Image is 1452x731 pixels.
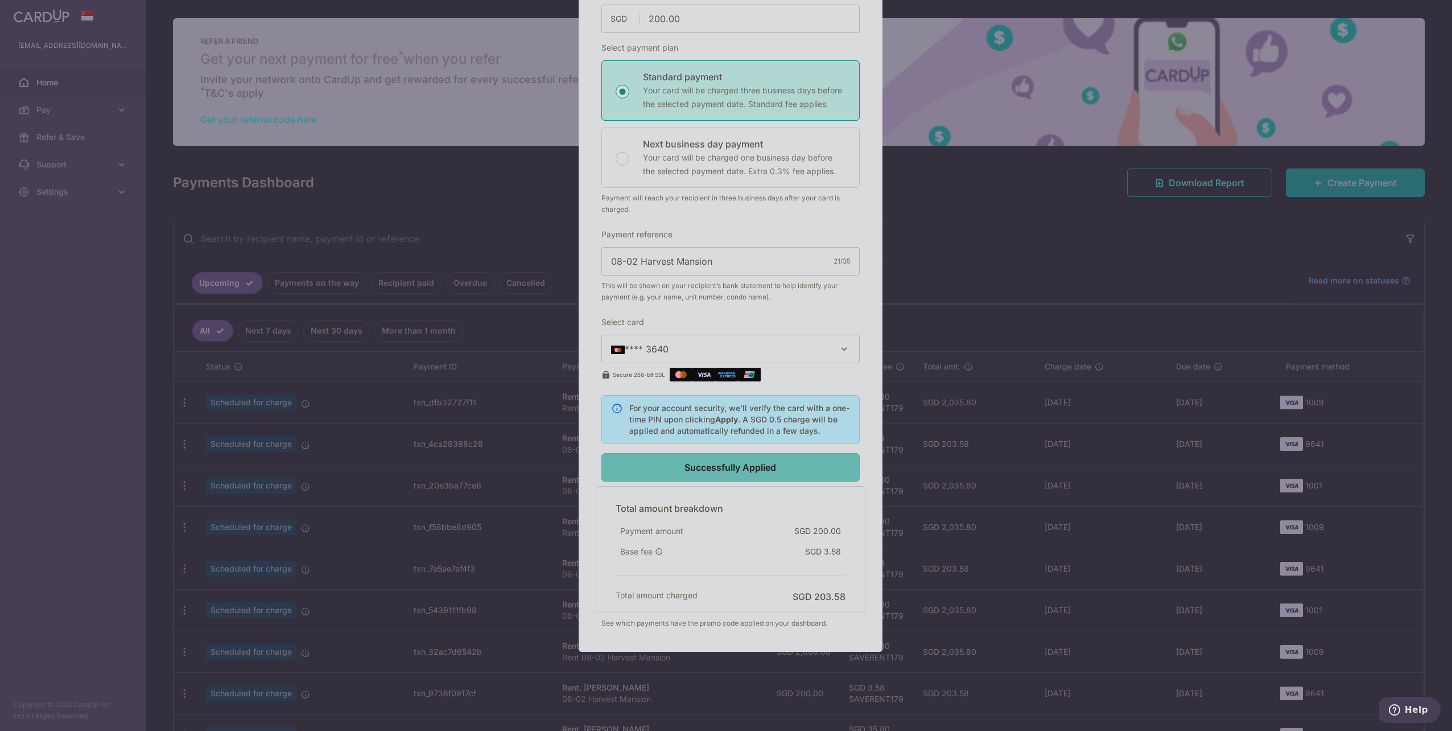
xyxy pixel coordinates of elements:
[601,5,860,33] input: 0.00
[611,346,625,354] img: MASTERCARD
[715,368,738,381] img: American Express
[790,521,845,541] div: SGD 200.00
[620,546,653,557] span: Base fee
[629,403,850,437] p: For your account security, we’ll verify the card with a one-time PIN upon clicking . A SGD 0.5 ch...
[692,368,715,381] img: Visa
[670,368,692,381] img: Mastercard
[601,42,678,54] label: Select payment plan
[601,229,673,240] label: Payment reference
[601,317,644,328] label: Select card
[601,192,860,215] div: Payment will reach your recipient in three business days after your card is charged.
[616,502,845,515] h5: Total amount breakdown
[801,541,845,562] div: SGD 3.58
[715,414,738,424] b: Apply
[610,13,640,24] span: SGD
[643,151,845,178] p: Your card will be charged one business day before the selected payment date. Extra 0.3% fee applies.
[793,590,845,603] h6: SGD 203.58
[1379,697,1441,725] iframe: Opens a widget where you can find more information
[613,370,665,379] span: Secure 256-bit SSL
[643,70,845,84] p: Standard payment
[643,84,845,111] p: Your card will be charged three business days before the selected payment date. Standard fee appl...
[738,368,761,381] img: UnionPay
[834,256,851,267] div: 21/35
[601,618,860,629] div: See which payments have the promo code applied on your dashboard.
[601,280,860,303] span: This will be shown on your recipient’s bank statement to help identify your payment (e.g. your na...
[616,521,688,541] div: Payment amount
[616,590,698,601] h6: Total amount charged
[643,137,845,151] p: Next business day payment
